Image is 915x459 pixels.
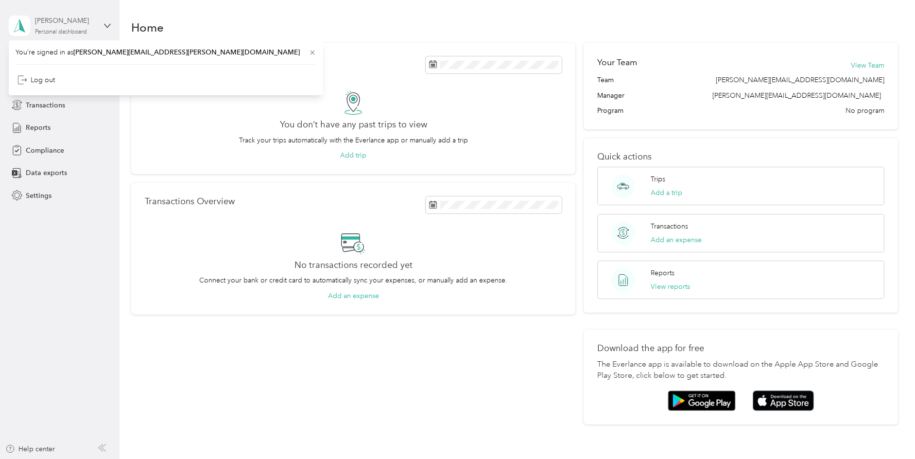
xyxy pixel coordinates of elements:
span: Compliance [26,145,64,156]
div: Personal dashboard [35,29,87,35]
span: Data exports [26,168,67,178]
button: View reports [651,282,690,292]
img: Google play [668,390,736,411]
p: Transactions Overview [145,196,235,207]
span: Transactions [26,100,65,110]
h2: You don’t have any past trips to view [280,120,427,130]
span: Settings [26,191,52,201]
span: Manager [597,90,624,101]
iframe: Everlance-gr Chat Button Frame [861,405,915,459]
h2: Your Team [597,56,637,69]
span: [PERSON_NAME][EMAIL_ADDRESS][PERSON_NAME][DOMAIN_NAME] [73,48,300,56]
img: App store [753,390,814,411]
div: [PERSON_NAME] [35,16,96,26]
button: View Team [851,60,884,71]
button: Add an expense [328,291,379,301]
p: Download the app for free [597,343,884,353]
p: Track your trips automatically with the Everlance app or manually add a trip [239,135,468,145]
p: The Everlance app is available to download on the Apple App Store and Google Play Store, click be... [597,359,884,382]
button: Add a trip [651,188,682,198]
span: No program [846,106,884,116]
p: Connect your bank or credit card to automatically sync your expenses, or manually add an expense. [199,275,507,285]
div: Log out [17,75,55,85]
span: You’re signed in as [16,47,316,57]
span: Program [597,106,623,116]
p: Trips [651,174,665,184]
p: Reports [651,268,674,278]
span: [PERSON_NAME][EMAIL_ADDRESS][DOMAIN_NAME] [712,91,881,100]
button: Help center [5,444,55,454]
span: Team [597,75,614,85]
p: Transactions [651,221,688,231]
span: Reports [26,123,51,133]
button: Add trip [340,150,366,160]
button: Add an expense [651,235,702,245]
h1: Home [131,22,164,33]
span: [PERSON_NAME][EMAIL_ADDRESS][DOMAIN_NAME] [716,75,884,85]
p: Quick actions [597,152,884,162]
h2: No transactions recorded yet [294,260,413,270]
